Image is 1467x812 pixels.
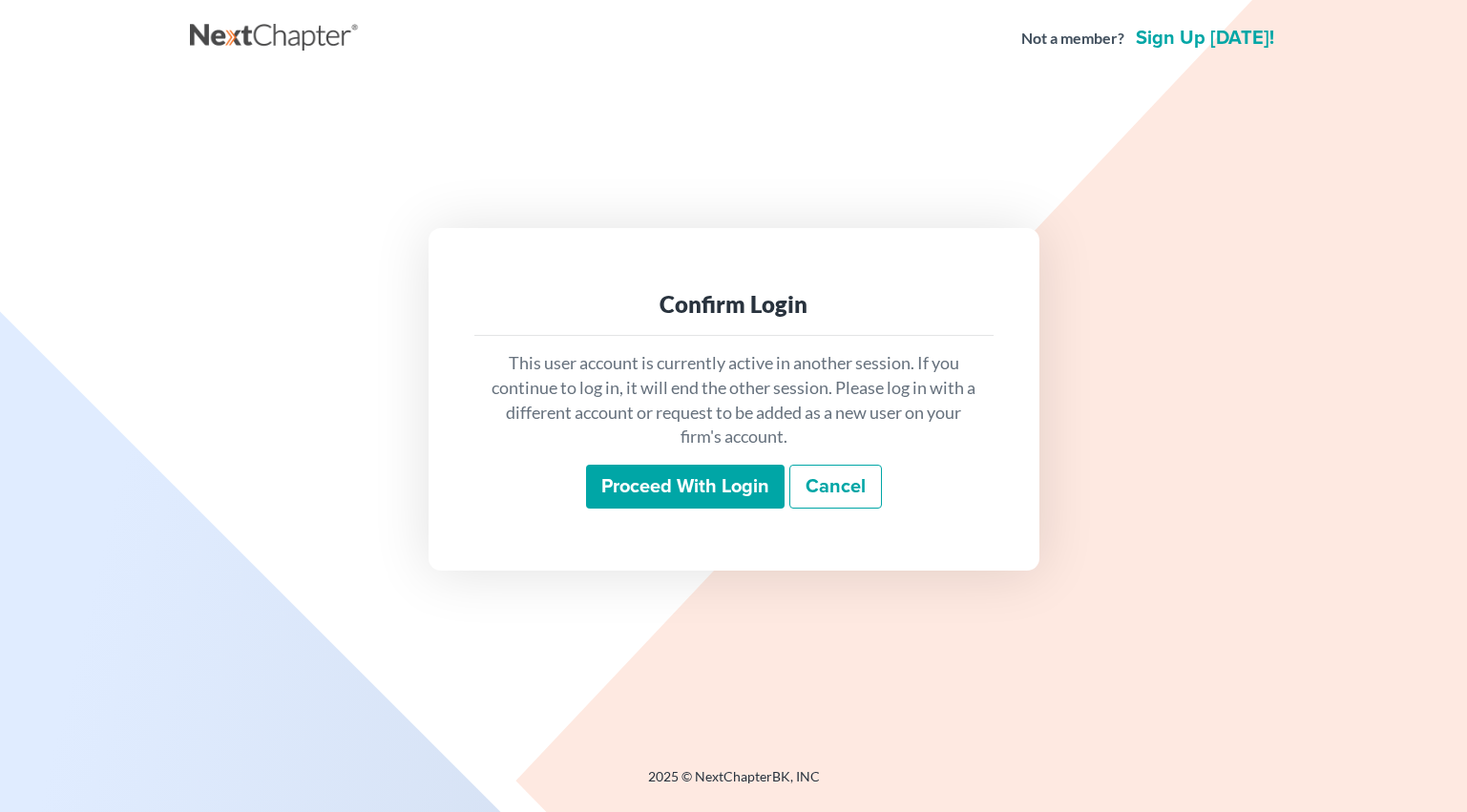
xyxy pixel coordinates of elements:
[789,465,882,509] a: Cancel
[586,465,785,509] input: Proceed with login
[490,351,978,449] p: This user account is currently active in another session. If you continue to log in, it will end ...
[190,767,1278,802] div: 2025 © NextChapterBK, INC
[490,289,978,320] div: Confirm Login
[1021,28,1124,50] strong: Not a member?
[1132,29,1278,48] a: Sign up [DATE]!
